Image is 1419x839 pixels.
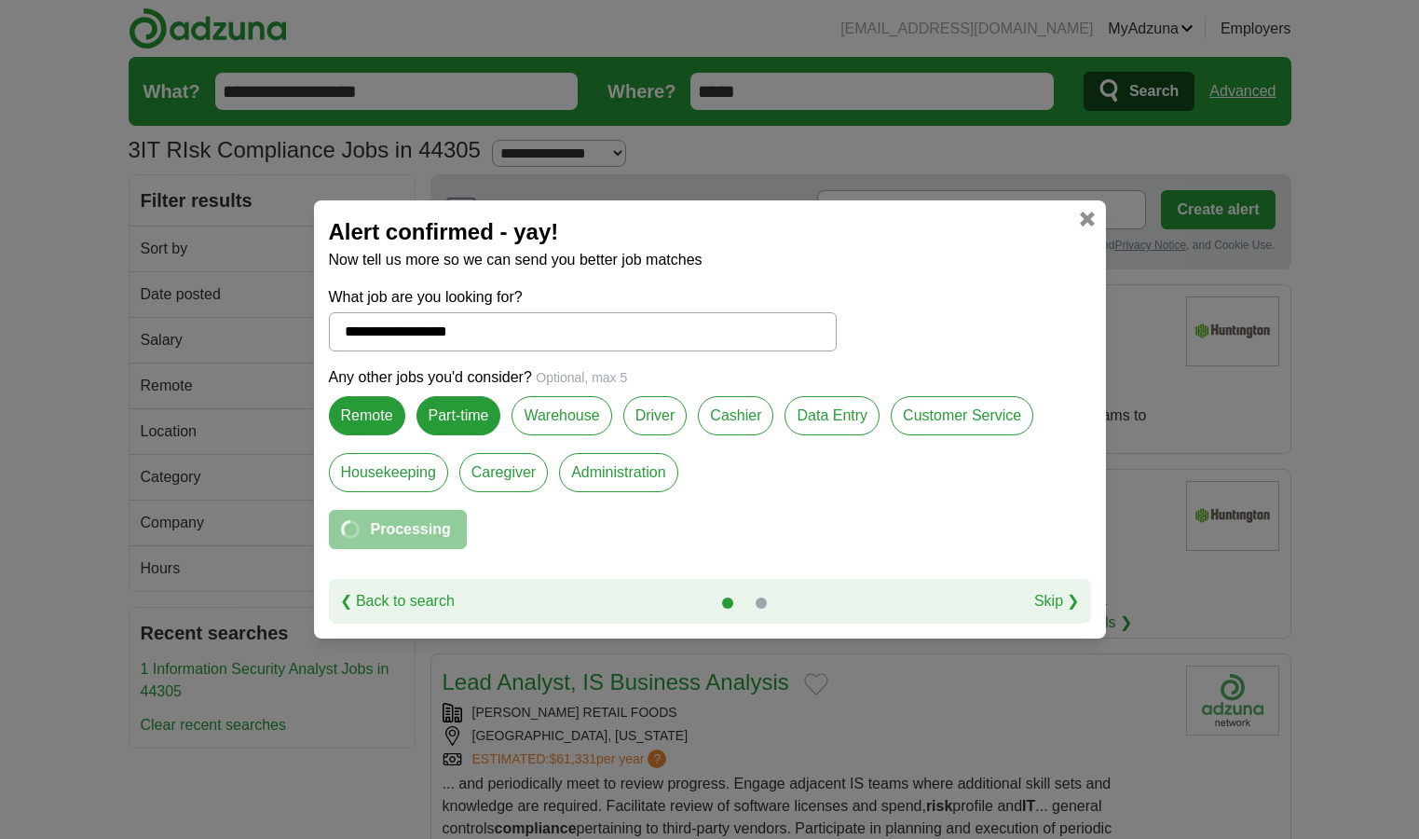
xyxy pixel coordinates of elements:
a: Skip ❯ [1034,590,1080,612]
label: Customer Service [891,396,1033,435]
label: Driver [623,396,688,435]
button: Processing [329,510,467,549]
label: Caregiver [459,453,548,492]
span: Optional, max 5 [536,370,627,385]
label: Warehouse [512,396,611,435]
p: Now tell us more so we can send you better job matches [329,249,1091,271]
label: Part-time [416,396,501,435]
label: Housekeeping [329,453,448,492]
label: Remote [329,396,405,435]
label: What job are you looking for? [329,286,837,309]
label: Cashier [698,396,773,435]
a: ❮ Back to search [340,590,455,612]
label: Administration [559,453,677,492]
h2: Alert confirmed - yay! [329,215,1091,249]
p: Any other jobs you'd consider? [329,366,1091,389]
label: Data Entry [785,396,880,435]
